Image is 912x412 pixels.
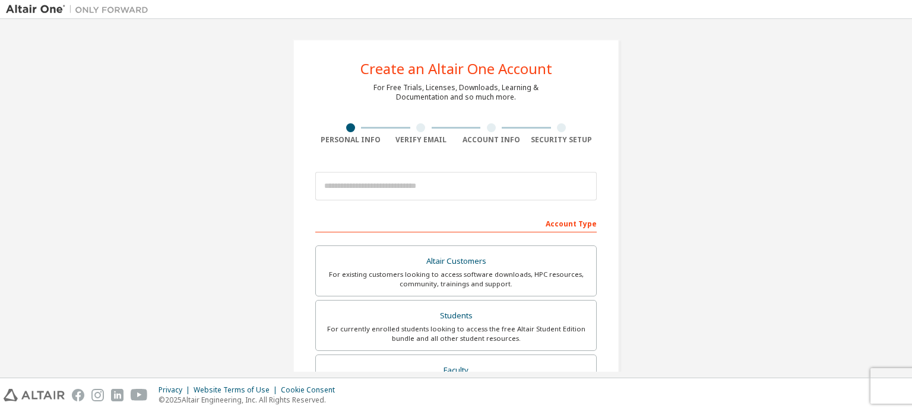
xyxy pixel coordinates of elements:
[323,270,589,289] div: For existing customers looking to access software downloads, HPC resources, community, trainings ...
[6,4,154,15] img: Altair One
[360,62,552,76] div: Create an Altair One Account
[72,389,84,401] img: facebook.svg
[323,253,589,270] div: Altair Customers
[527,135,597,145] div: Security Setup
[4,389,65,401] img: altair_logo.svg
[159,395,342,405] p: © 2025 Altair Engineering, Inc. All Rights Reserved.
[386,135,457,145] div: Verify Email
[315,213,597,232] div: Account Type
[91,389,104,401] img: instagram.svg
[315,135,386,145] div: Personal Info
[323,308,589,324] div: Students
[373,83,539,102] div: For Free Trials, Licenses, Downloads, Learning & Documentation and so much more.
[323,324,589,343] div: For currently enrolled students looking to access the free Altair Student Edition bundle and all ...
[323,362,589,379] div: Faculty
[111,389,123,401] img: linkedin.svg
[159,385,194,395] div: Privacy
[194,385,281,395] div: Website Terms of Use
[456,135,527,145] div: Account Info
[281,385,342,395] div: Cookie Consent
[131,389,148,401] img: youtube.svg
